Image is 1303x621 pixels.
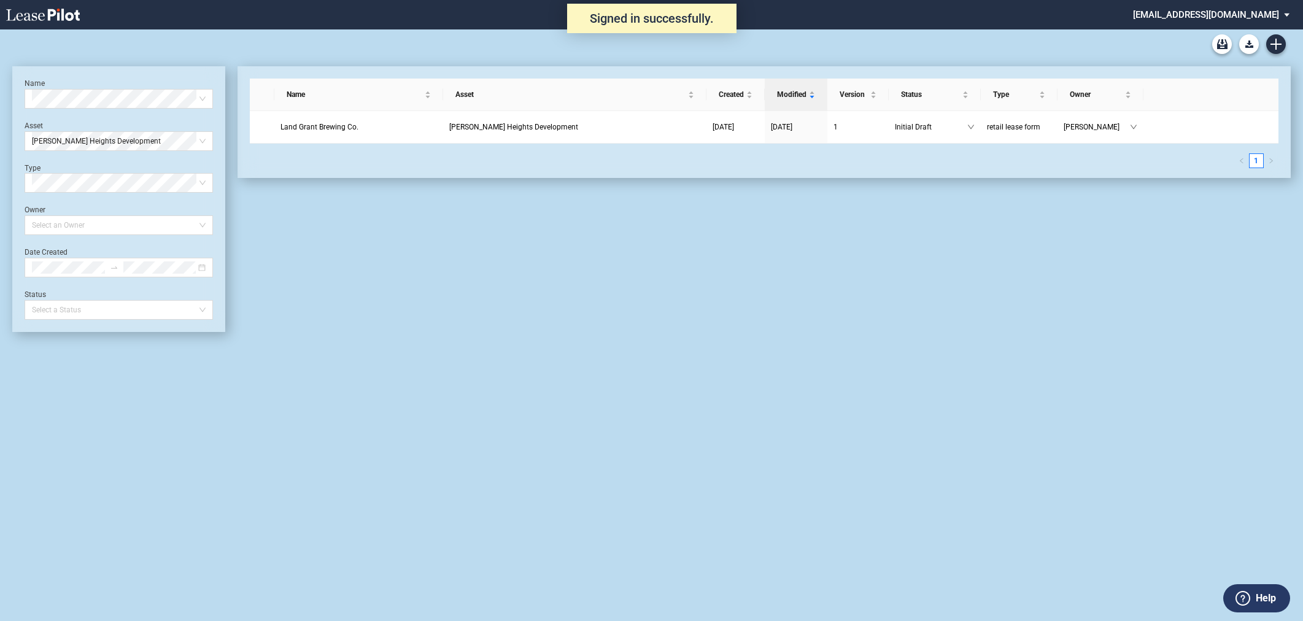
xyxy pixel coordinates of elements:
a: 1 [833,121,883,133]
a: Create new document [1266,34,1286,54]
button: left [1234,153,1249,168]
th: Asset [443,79,706,111]
span: retail lease form [987,123,1040,131]
label: Date Created [25,248,68,256]
label: Help [1256,590,1276,606]
span: [PERSON_NAME] [1064,121,1130,133]
span: Status [901,88,960,101]
span: Clifton Heights Development [449,123,578,131]
th: Type [981,79,1057,111]
th: Created [706,79,765,111]
a: Land Grant Brewing Co. [280,121,436,133]
a: [DATE] [713,121,759,133]
th: Name [274,79,443,111]
span: Land Grant Brewing Co. [280,123,358,131]
span: Version [840,88,868,101]
th: Status [889,79,981,111]
span: Name [287,88,422,101]
button: right [1264,153,1278,168]
span: Clifton Heights Development [32,132,206,150]
a: [DATE] [771,121,821,133]
button: Help [1223,584,1290,612]
span: swap-right [110,263,118,272]
span: down [967,123,975,131]
a: [PERSON_NAME] Heights Development [449,121,700,133]
label: Owner [25,206,45,214]
th: Version [827,79,889,111]
a: Archive [1212,34,1232,54]
li: 1 [1249,153,1264,168]
span: 1 [833,123,838,131]
span: to [110,263,118,272]
span: [DATE] [771,123,792,131]
label: Name [25,79,45,88]
a: retail lease form [987,121,1051,133]
span: right [1268,158,1274,164]
span: Owner [1070,88,1123,101]
span: left [1239,158,1245,164]
span: Type [993,88,1037,101]
li: Previous Page [1234,153,1249,168]
label: Status [25,290,46,299]
span: down [1130,123,1137,131]
th: Owner [1057,79,1143,111]
span: Created [719,88,744,101]
span: Initial Draft [895,121,967,133]
li: Next Page [1264,153,1278,168]
span: [DATE] [713,123,734,131]
span: Modified [777,88,806,101]
button: Download Blank Form [1239,34,1259,54]
a: 1 [1250,154,1263,168]
md-menu: Download Blank Form List [1235,34,1262,54]
label: Asset [25,121,43,130]
label: Type [25,164,41,172]
div: Signed in successfully. [567,4,737,33]
th: Modified [765,79,827,111]
span: Asset [455,88,686,101]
